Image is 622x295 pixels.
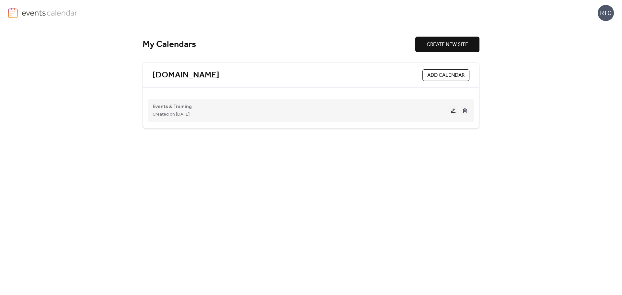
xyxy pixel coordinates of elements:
img: logo-type [22,8,78,17]
div: My Calendars [143,39,415,50]
span: Created on [DATE] [153,111,190,119]
div: RTC [598,5,614,21]
img: logo [8,8,18,18]
a: Events & Training [153,105,192,108]
a: [DOMAIN_NAME] [153,70,219,81]
span: Events & Training [153,103,192,111]
span: ADD CALENDAR [427,72,465,79]
span: CREATE NEW SITE [427,41,468,49]
button: CREATE NEW SITE [415,37,479,52]
button: ADD CALENDAR [422,69,469,81]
